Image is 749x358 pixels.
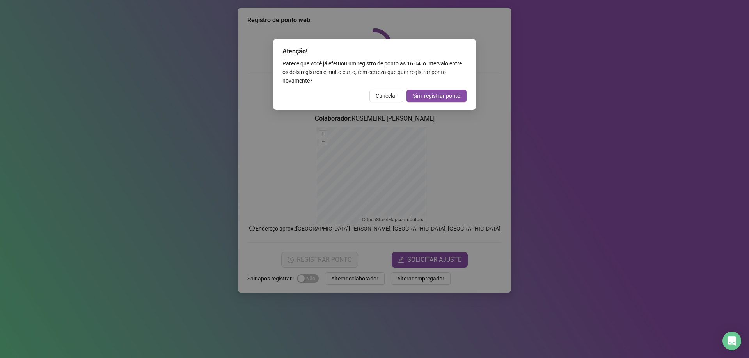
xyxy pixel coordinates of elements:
div: Open Intercom Messenger [722,332,741,350]
span: Cancelar [376,92,397,100]
button: Sim, registrar ponto [406,90,467,102]
div: Atenção! [282,47,467,56]
div: Parece que você já efetuou um registro de ponto às 16:04 , o intervalo entre os dois registros é ... [282,59,467,85]
button: Cancelar [369,90,403,102]
span: Sim, registrar ponto [413,92,460,100]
